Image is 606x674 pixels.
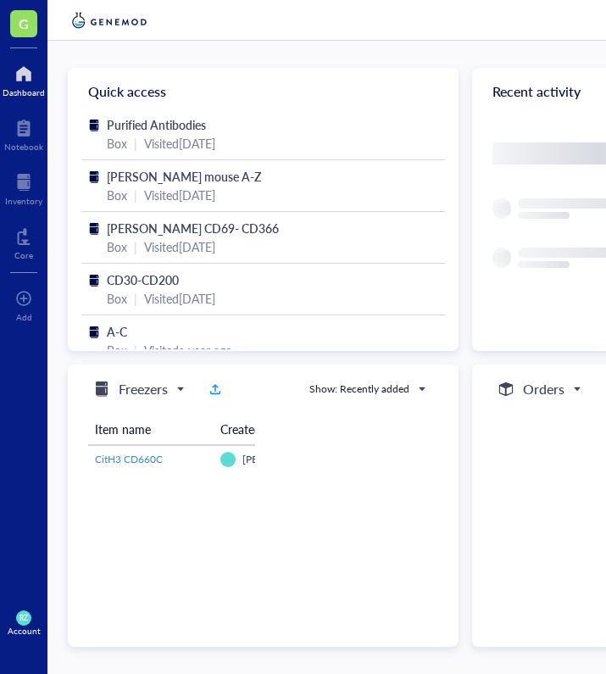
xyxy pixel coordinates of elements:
span: CD30-CD200 [107,271,179,288]
div: | [134,186,137,204]
div: Visited [DATE] [144,134,215,153]
div: Core [14,250,33,260]
span: [PERSON_NAME] [242,452,325,466]
div: | [134,289,137,308]
div: Notebook [4,142,43,152]
span: Purified Antibodies [107,116,206,133]
div: Visited [DATE] [144,186,215,204]
h5: Orders [523,379,564,399]
div: | [134,237,137,256]
span: RZ [19,614,28,622]
div: | [134,134,137,153]
span: [PERSON_NAME] CD69- CD366 [107,220,279,237]
div: Box [107,186,127,204]
div: Show: Recently added [309,382,409,397]
div: Box [107,237,127,256]
div: Visited [DATE] [144,289,215,308]
th: Item name [88,414,214,445]
span: A-C [107,323,127,340]
a: Notebook [4,114,43,152]
a: Inventory [5,169,42,206]
div: Box [107,289,127,308]
div: Inventory [5,196,42,206]
a: CitH3 CD660C [95,452,207,467]
a: Dashboard [3,60,45,97]
span: CitH3 CD660C [95,452,163,466]
img: genemod-logo [68,10,151,31]
div: Quick access [68,68,459,115]
div: Box [107,134,127,153]
div: Visited [DATE] [144,237,215,256]
div: Box [107,341,127,359]
th: Created by [214,414,325,445]
div: Visited a year ago [144,341,232,359]
a: Core [14,223,33,260]
span: G [19,13,29,34]
div: Add [16,312,32,322]
h5: Freezers [119,379,168,399]
span: [PERSON_NAME] mouse A-Z [107,168,261,185]
div: Account [8,626,41,636]
div: | [134,341,137,359]
div: Dashboard [3,87,45,97]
